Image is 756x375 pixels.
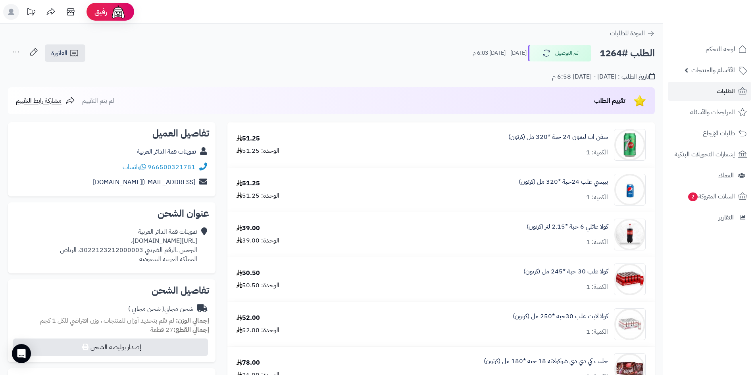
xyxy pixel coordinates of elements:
h2: تفاصيل الشحن [14,286,209,295]
a: واتساب [123,162,146,172]
img: 1747594214-F4N7I6ut4KxqCwKXuHIyEbecxLiH4Cwr-90x90.jpg [614,174,645,206]
div: الكمية: 1 [586,327,608,337]
div: الوحدة: 39.00 [237,236,279,245]
div: الوحدة: 51.25 [237,191,279,200]
a: إشعارات التحويلات البنكية [668,145,751,164]
a: كولا علب 30 حبة *245 مل (كرتون) [523,267,608,276]
a: السلات المتروكة2 [668,187,751,206]
div: الكمية: 1 [586,193,608,202]
span: 2 [688,192,698,201]
a: الفاتورة [45,44,85,62]
span: لوحة التحكم [706,44,735,55]
img: 1747540602-UsMwFj3WdUIJzISPTZ6ZIXs6lgAaNT6J-90x90.jpg [614,129,645,161]
div: الكمية: 1 [586,148,608,157]
a: تحديثات المنصة [21,4,41,22]
span: إشعارات التحويلات البنكية [675,149,735,160]
div: 51.25 [237,134,260,143]
img: logo-2.png [702,21,748,38]
span: رفيق [94,7,107,17]
h2: عنوان الشحن [14,209,209,218]
a: طلبات الإرجاع [668,124,751,143]
div: 50.50 [237,269,260,278]
a: سفن اب ليمون 24 حبة *320 مل (كرتون) [508,133,608,142]
span: تقييم الطلب [594,96,625,106]
div: 52.00 [237,313,260,323]
a: كولا عائلي 6 حبة *2.15 لتر (كرتون) [527,222,608,231]
a: العودة للطلبات [610,29,655,38]
div: 51.25 [237,179,260,188]
span: المراجعات والأسئلة [690,107,735,118]
div: تاريخ الطلب : [DATE] - [DATE] 6:58 م [552,72,655,81]
div: الكمية: 1 [586,283,608,292]
div: الوحدة: 52.00 [237,326,279,335]
small: [DATE] - [DATE] 6:03 م [473,49,527,57]
div: 78.00 [237,358,260,367]
a: لوحة التحكم [668,40,751,59]
span: لم تقم بتحديد أوزان للمنتجات ، وزن افتراضي للكل 1 كجم [40,316,174,325]
button: تم التوصيل [528,45,591,62]
span: لم يتم التقييم [82,96,114,106]
span: مشاركة رابط التقييم [16,96,62,106]
div: تموينات قمة الدائر العربية [URL][DOMAIN_NAME]، النرجس .الرقم الضريبي 3022123212000003، الرياض الم... [60,227,197,263]
span: العملاء [718,170,734,181]
strong: إجمالي الوزن: [176,316,209,325]
span: السلات المتروكة [687,191,735,202]
span: الأقسام والمنتجات [691,65,735,76]
img: ai-face.png [110,4,126,20]
a: بيبسي علب 24حبة *320 مل (كرتون) [519,177,608,187]
span: الفاتورة [51,48,67,58]
div: شحن مجاني [128,304,193,313]
div: Open Intercom Messenger [12,344,31,363]
span: العودة للطلبات [610,29,645,38]
a: حليب كي دي دي شوكولاته 18 حبة *180 مل (كرتون) [484,357,608,366]
h2: تفاصيل العميل [14,129,209,138]
a: كولا لايت علب 30حبة *250 مل (كرتون) [513,312,608,321]
a: مشاركة رابط التقييم [16,96,75,106]
small: 27 قطعة [150,325,209,335]
span: الطلبات [717,86,735,97]
h2: الطلب #1264 [600,45,655,62]
a: تموينات قمة الدائر العربية [137,147,196,156]
a: العملاء [668,166,751,185]
a: المراجعات والأسئلة [668,103,751,122]
a: 966500321781 [148,162,195,172]
div: الوحدة: 51.25 [237,146,279,156]
span: ( شحن مجاني ) [128,304,164,313]
div: الكمية: 1 [586,238,608,247]
a: الطلبات [668,82,751,101]
a: التقارير [668,208,751,227]
span: التقارير [719,212,734,223]
a: [EMAIL_ADDRESS][DOMAIN_NAME] [93,177,195,187]
img: 1747639907-81i6J6XeK8L._AC_SL1500-90x90.jpg [614,263,645,295]
img: 1747639351-liiaLBC4acNBfYxYKsAJ5OjyFnhrru89-90x90.jpg [614,219,645,250]
button: إصدار بوليصة الشحن [13,338,208,356]
div: 39.00 [237,224,260,233]
strong: إجمالي القطع: [173,325,209,335]
img: 1747640075-e331c6e0-cb1e-4995-8108-92927b4a-90x90.jpg [614,308,645,340]
span: طلبات الإرجاع [703,128,735,139]
div: الوحدة: 50.50 [237,281,279,290]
